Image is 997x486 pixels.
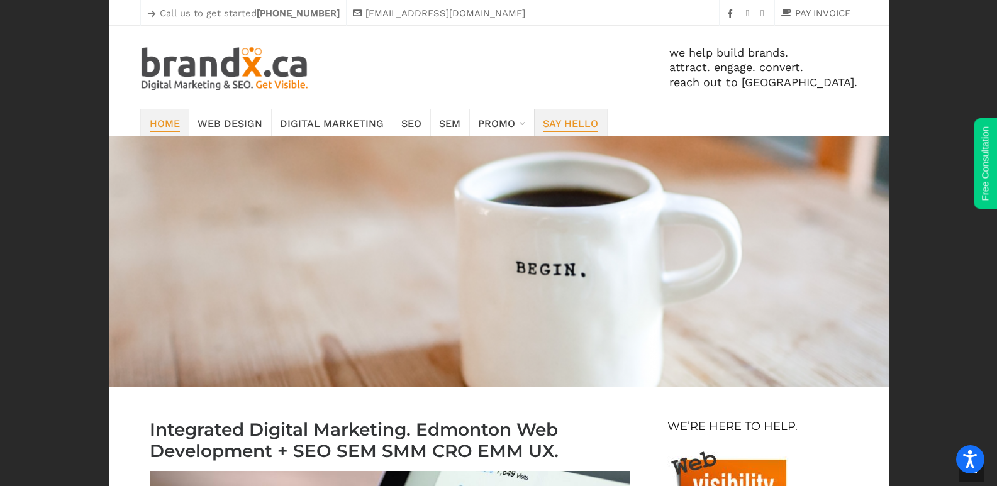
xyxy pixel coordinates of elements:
[271,109,393,136] a: Digital Marketing
[257,8,340,19] strong: [PHONE_NUMBER]
[469,109,535,136] a: Promo
[478,114,515,131] span: Promo
[667,419,798,434] h4: We’re Here To Help.
[353,6,525,21] a: [EMAIL_ADDRESS][DOMAIN_NAME]
[140,45,311,90] img: Edmonton SEO. SEM. Web Design. Print. Brandx Digital Marketing & SEO
[150,419,630,461] h1: Integrated Digital Marketing. Edmonton Web Development + SEO SEM SMM CRO EMM UX.
[310,26,857,109] div: we help build brands. attract. engage. convert. reach out to [GEOGRAPHIC_DATA].
[439,114,460,131] span: SEM
[746,9,753,19] a: instagram
[760,9,767,19] a: twitter
[198,114,262,131] span: Web Design
[393,109,431,136] a: SEO
[189,109,272,136] a: Web Design
[280,114,384,131] span: Digital Marketing
[726,9,738,18] a: facebook
[147,6,340,21] p: Call us to get started
[430,109,470,136] a: SEM
[534,109,608,136] a: Say Hello
[401,114,421,131] span: SEO
[150,114,180,131] span: Home
[781,6,850,21] a: PAY INVOICE
[140,109,189,136] a: Home
[543,114,598,131] span: Say Hello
